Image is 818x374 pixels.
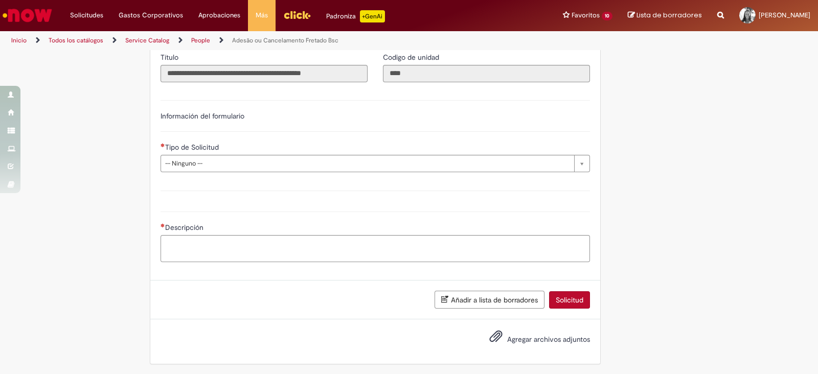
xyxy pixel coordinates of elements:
img: ServiceNow [1,5,54,26]
a: People [191,36,210,44]
p: +GenAi [360,10,385,22]
a: Inicio [11,36,27,44]
label: Solo lectura: Codigo de unidad [383,52,441,62]
span: Obligatorios [161,223,165,227]
button: Agregar archivos adjuntos [487,327,505,350]
span: Solicitudes [70,10,103,20]
span: Tipo de Solicitud [165,143,221,152]
button: Solicitud [549,291,590,309]
span: Gastos Corporativos [119,10,183,20]
input: Título [161,65,368,82]
img: click_logo_yellow_360x200.png [283,7,311,22]
span: 10 [602,12,612,20]
span: Más [256,10,268,20]
span: Lista de borradores [637,10,702,20]
a: Todos los catálogos [49,36,103,44]
span: Aprobaciones [198,10,240,20]
a: Service Catalog [125,36,169,44]
label: Solo lectura: Título [161,52,180,62]
a: Adesão ou Cancelamento Fretado Bsc [232,36,338,44]
span: Obligatorios [161,143,165,147]
label: Información del formulario [161,111,244,121]
span: Descripción [165,223,206,232]
input: Codigo de unidad [383,65,590,82]
span: Solo lectura: Título [161,53,180,62]
span: -- Ninguno -- [165,155,569,172]
ul: Rutas de acceso a la página [8,31,538,50]
span: Agregar archivos adjuntos [507,335,590,344]
span: [PERSON_NAME] [759,11,810,19]
button: Añadir a lista de borradores [435,291,544,309]
a: Lista de borradores [628,11,702,20]
span: Solo lectura: Codigo de unidad [383,53,441,62]
span: Favoritos [572,10,600,20]
textarea: Descripción [161,235,590,263]
div: Padroniza [326,10,385,22]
